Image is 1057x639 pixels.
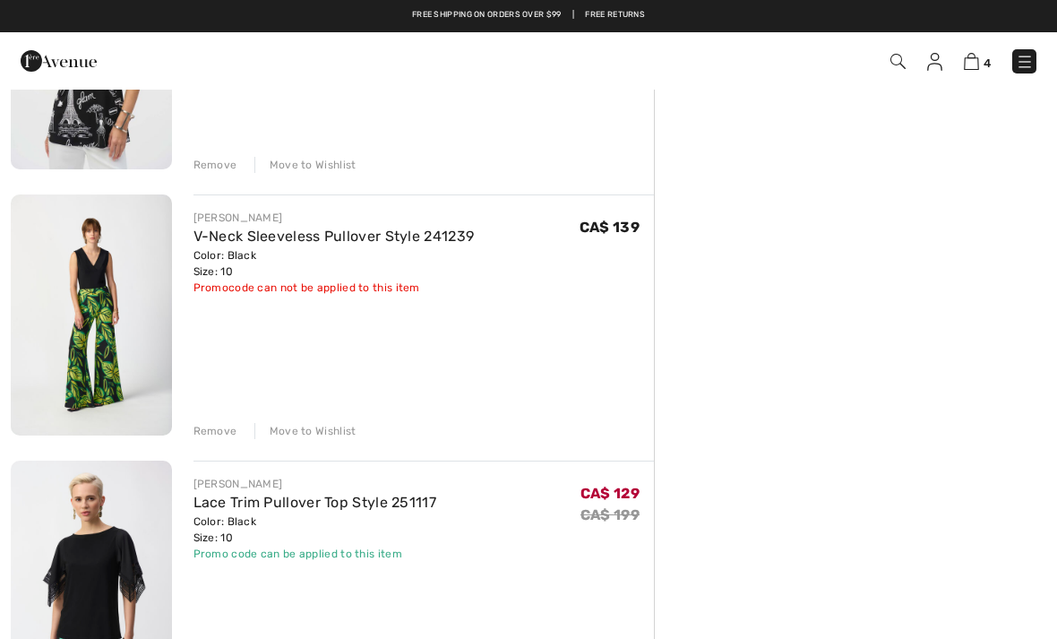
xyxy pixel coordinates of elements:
[193,494,437,511] a: Lace Trim Pullover Top Style 251117
[193,228,475,245] a: V-Neck Sleeveless Pullover Style 241239
[11,194,172,436] img: V-Neck Sleeveless Pullover Style 241239
[254,157,357,173] div: Move to Wishlist
[1016,53,1034,71] img: Menu
[193,247,475,280] div: Color: Black Size: 10
[254,423,357,439] div: Move to Wishlist
[21,43,97,79] img: 1ère Avenue
[193,157,237,173] div: Remove
[572,9,574,22] span: |
[964,53,979,70] img: Shopping Bag
[193,423,237,439] div: Remove
[585,9,645,22] a: Free Returns
[890,54,906,69] img: Search
[984,56,991,70] span: 4
[412,9,562,22] a: Free shipping on orders over $99
[193,280,475,296] div: Promocode can not be applied to this item
[580,485,640,502] span: CA$ 129
[21,51,97,68] a: 1ère Avenue
[964,50,991,72] a: 4
[927,53,942,71] img: My Info
[193,476,437,492] div: [PERSON_NAME]
[580,506,640,523] s: CA$ 199
[193,514,437,546] div: Color: Black Size: 10
[193,210,475,226] div: [PERSON_NAME]
[580,219,640,236] span: CA$ 139
[193,546,437,562] div: Promo code can be applied to this item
